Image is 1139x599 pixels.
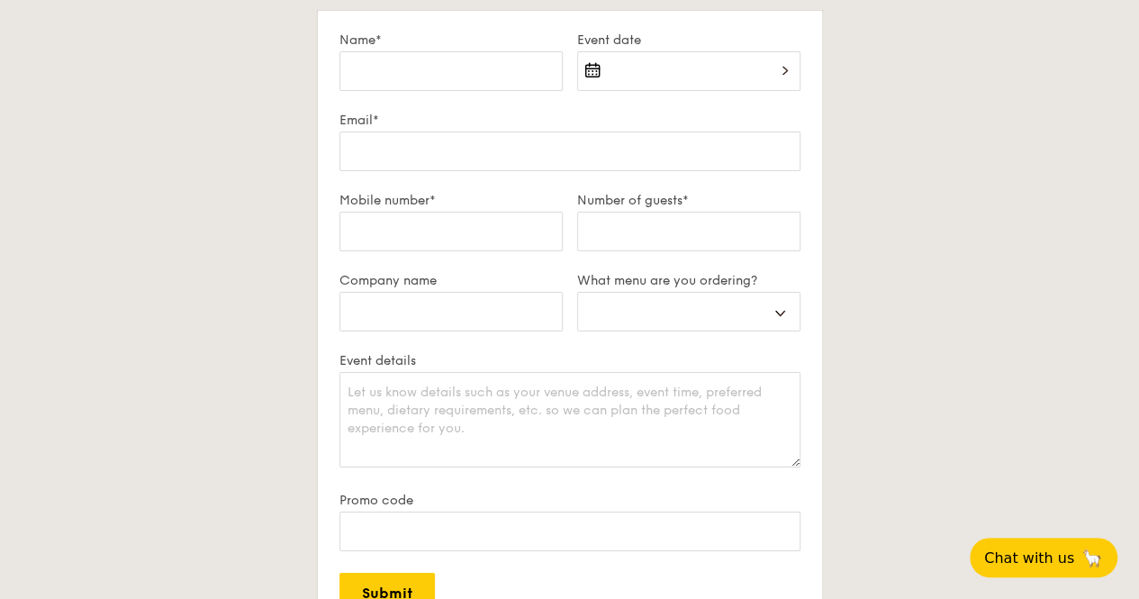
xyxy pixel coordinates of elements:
[339,193,563,208] label: Mobile number*
[577,32,800,48] label: Event date
[339,273,563,288] label: Company name
[577,193,800,208] label: Number of guests*
[984,549,1074,567] span: Chat with us
[577,273,800,288] label: What menu are you ordering?
[339,493,800,508] label: Promo code
[339,113,800,128] label: Email*
[970,538,1117,577] button: Chat with us🦙
[1081,548,1103,568] span: 🦙
[339,372,800,467] textarea: Let us know details such as your venue address, event time, preferred menu, dietary requirements,...
[339,353,800,368] label: Event details
[339,32,563,48] label: Name*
